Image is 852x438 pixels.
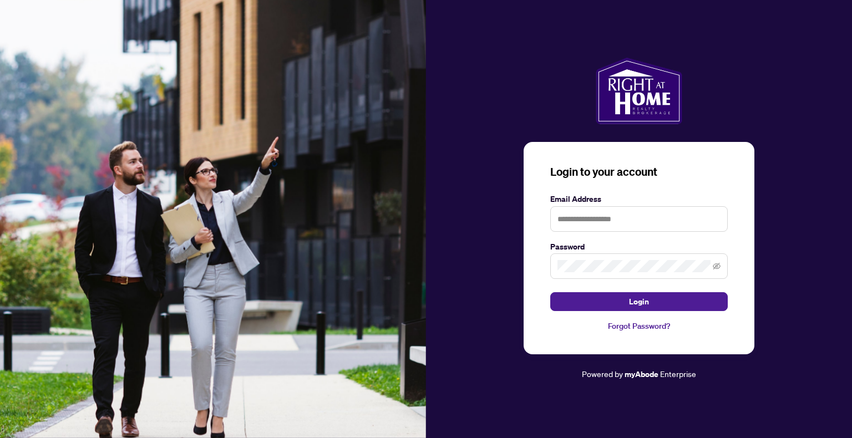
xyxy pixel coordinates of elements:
[625,368,658,380] a: myAbode
[713,262,721,270] span: eye-invisible
[550,164,728,180] h3: Login to your account
[550,292,728,311] button: Login
[550,241,728,253] label: Password
[582,369,623,379] span: Powered by
[596,58,682,124] img: ma-logo
[550,320,728,332] a: Forgot Password?
[629,293,649,310] span: Login
[550,193,728,205] label: Email Address
[660,369,696,379] span: Enterprise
